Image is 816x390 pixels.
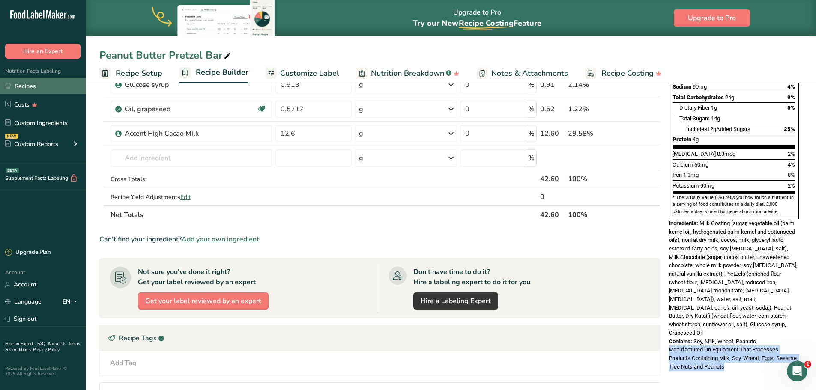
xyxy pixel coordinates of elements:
[540,104,565,114] div: 0.52
[125,80,232,90] div: Glucose syrup
[804,361,811,368] span: 1
[100,325,660,351] div: Recipe Tags
[182,234,259,244] span: Add your own ingredient
[111,193,272,202] div: Recipe Yield Adjustments
[688,13,736,23] span: Upgrade to Pro
[693,136,699,143] span: 4g
[413,267,530,287] div: Don't have time to do it? Hire a labeling expert to do it for you
[669,220,698,226] span: Ingredients:
[788,161,795,168] span: 4%
[568,80,619,90] div: 2.14%
[540,174,565,184] div: 42.60
[787,83,795,90] span: 4%
[673,194,795,215] section: * The % Daily Value (DV) tells you how much a nutrient in a serving of food contributes to a dail...
[694,161,708,168] span: 60mg
[138,267,256,287] div: Not sure you've done it right? Get your label reviewed by an expert
[459,18,514,28] span: Recipe Costing
[673,83,691,90] span: Sodium
[266,64,339,83] a: Customize Label
[63,297,81,307] div: EN
[145,296,261,306] span: Get your label reviewed by an expert
[568,128,619,139] div: 29.58%
[787,361,807,381] iframe: Intercom live chat
[491,68,568,79] span: Notes & Attachments
[5,44,81,59] button: Hire an Expert
[5,134,18,139] div: NEW
[99,64,162,83] a: Recipe Setup
[99,234,660,244] div: Can't find your ingredient?
[788,151,795,157] span: 2%
[787,104,795,111] span: 5%
[540,128,565,139] div: 12.60
[538,205,566,223] th: 42.60
[673,136,691,143] span: Protein
[111,175,272,184] div: Gross Totals
[673,172,682,178] span: Iron
[693,338,756,345] span: Soy, Milk, Wheat, Peanuts
[673,151,716,157] span: [MEDICAL_DATA]
[196,67,248,78] span: Recipe Builder
[686,126,750,132] span: Includes Added Sugars
[6,168,19,173] div: BETA
[356,64,460,83] a: Nutrition Breakdown
[679,115,710,122] span: Total Sugars
[669,346,798,369] span: Manufactured On Equipment That Processes Products Containing Milk, Soy, Wheat, Eggs, Sesame, Tree...
[109,205,539,223] th: Net Totals
[788,172,795,178] span: 8%
[5,341,80,353] a: Terms & Conditions .
[568,174,619,184] div: 100%
[110,358,137,368] div: Add Tag
[138,292,269,310] button: Get your label reviewed by an expert
[180,193,191,201] span: Edit
[540,192,565,202] div: 0
[116,68,162,79] span: Recipe Setup
[371,68,444,79] span: Nutrition Breakdown
[788,182,795,189] span: 2%
[280,68,339,79] span: Customize Label
[99,48,233,63] div: Peanut Butter Pretzel Bar
[37,341,48,347] a: FAQ .
[359,128,363,139] div: g
[125,128,232,139] div: Accent High Cacao Milk
[359,153,363,163] div: g
[673,182,699,189] span: Potassium
[707,126,716,132] span: 12g
[717,151,735,157] span: 0.3mcg
[5,248,51,257] div: Upgrade Plan
[179,63,248,83] a: Recipe Builder
[784,126,795,132] span: 25%
[674,9,750,27] button: Upgrade to Pro
[568,104,619,114] div: 1.22%
[683,172,699,178] span: 1.3mg
[787,94,795,101] span: 9%
[711,104,717,111] span: 1g
[359,80,363,90] div: g
[413,0,541,36] div: Upgrade to Pro
[693,83,707,90] span: 90mg
[5,341,36,347] a: Hire an Expert .
[125,104,232,114] div: Oil, grapeseed
[413,292,498,310] a: Hire a Labeling Expert
[679,104,710,111] span: Dietary Fiber
[673,161,693,168] span: Calcium
[48,341,68,347] a: About Us .
[33,347,60,353] a: Privacy Policy
[359,104,363,114] div: g
[585,64,662,83] a: Recipe Costing
[601,68,654,79] span: Recipe Costing
[413,18,541,28] span: Try our New Feature
[711,115,720,122] span: 14g
[5,140,58,149] div: Custom Reports
[669,220,798,336] span: Milk Coating (sugar, vegetable oil (palm kernel oil, hydrogenated palm kernel and cottonseed oils...
[111,149,272,167] input: Add Ingredient
[540,80,565,90] div: 0.91
[725,94,734,101] span: 24g
[669,338,692,345] span: Contains:
[700,182,714,189] span: 90mg
[673,94,724,101] span: Total Carbohydrates
[5,294,42,309] a: Language
[477,64,568,83] a: Notes & Attachments
[566,205,621,223] th: 100%
[5,366,81,376] div: Powered By FoodLabelMaker © 2025 All Rights Reserved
